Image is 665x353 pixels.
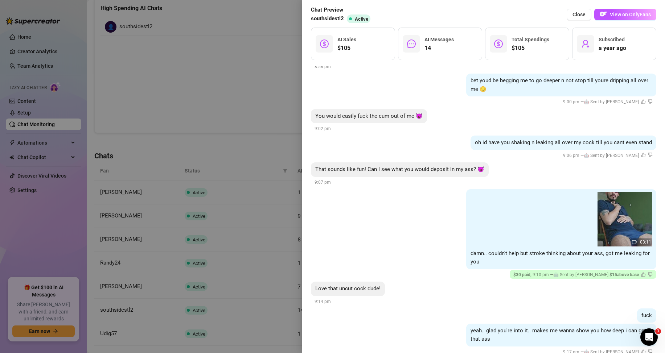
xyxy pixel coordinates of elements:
[648,272,653,277] span: dislike
[471,327,652,342] span: yeah.. glad you're into it.. makes me wanna show you how deep i can get in that ass
[315,180,331,185] span: 9:07 pm
[632,240,637,245] span: video-camera
[512,37,549,42] span: Total Spendings
[315,113,423,119] span: You would easily fuck the cum out of me 😈
[600,11,607,18] img: OF
[648,153,653,157] span: dislike
[641,153,646,157] span: like
[563,99,653,104] span: 9:00 pm —
[641,99,646,104] span: like
[513,272,653,277] span: 9:10 pm — |
[655,328,661,334] span: 1
[641,272,646,277] span: like
[337,37,356,42] span: AI Sales
[567,9,591,20] button: Close
[315,126,331,131] span: 9:02 pm
[355,16,368,22] span: Active
[598,192,652,246] img: media
[599,44,626,53] span: a year ago
[315,285,381,292] span: Love that uncut cock dude!
[311,6,373,14] span: Chat Preview
[513,272,533,277] span: $ 30 paid ,
[640,328,658,346] iframe: Intercom live chat
[424,37,454,42] span: AI Messages
[594,9,656,21] a: OFView on OnlyFans
[610,12,651,17] span: View on OnlyFans
[471,250,650,265] span: damn.. couldn't help but stroke thinking about your ass, got me leaking for you
[584,99,639,104] span: 🤖 Sent by [PERSON_NAME]
[494,40,503,48] span: dollar
[609,272,639,277] strong: $15 above base
[563,153,653,158] span: 9:06 pm —
[648,99,653,104] span: dislike
[407,40,416,48] span: message
[584,153,639,158] span: 🤖 Sent by [PERSON_NAME]
[640,240,651,245] span: 03:11
[512,44,549,53] span: $105
[337,44,356,53] span: $105
[572,12,586,17] span: Close
[475,139,652,146] span: oh id have you shaking n leaking all over my cock till you cant even stand
[594,9,656,20] button: OFView on OnlyFans
[599,37,625,42] span: Subscribed
[471,77,648,92] span: bet youd be begging me to go deeper n not stop till youre dripping all over me 😏
[553,272,608,277] span: 🤖 Sent by [PERSON_NAME]
[315,64,331,69] span: 8:58 pm
[315,166,484,173] span: That sounds like fun! Can I see what you would deposit in my ass? 😈
[315,299,331,304] span: 9:14 pm
[641,312,652,319] span: fuck
[424,44,454,53] span: 14
[581,40,590,48] span: user-add
[320,40,329,48] span: dollar
[311,14,344,23] span: southsidestl2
